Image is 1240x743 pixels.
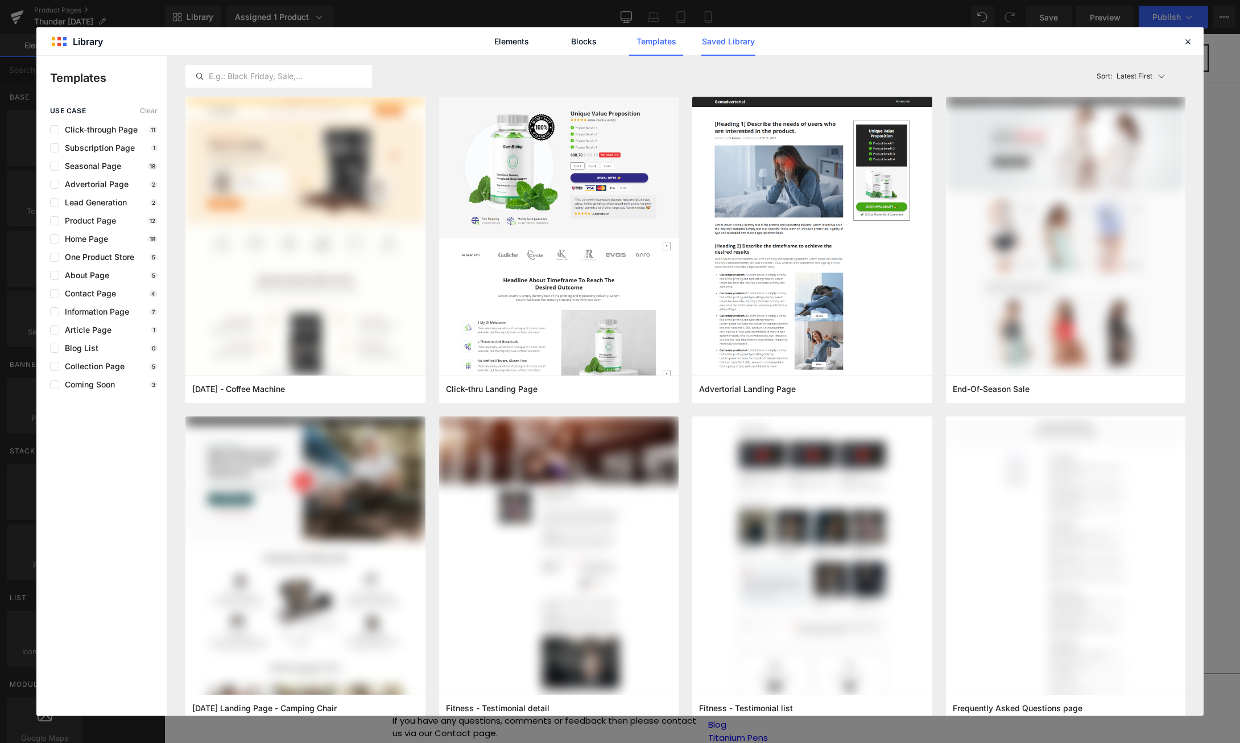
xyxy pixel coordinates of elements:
p: Templates [50,69,167,86]
span: Collection Page [59,362,125,371]
span: "Thunder [DATE]" [359,69,717,135]
p: 5 [150,363,158,370]
img: c5d99f12-3242-4d8d-ab8c-7846c132fc76.png [692,416,932,711]
span: About Page [59,271,109,280]
span: Father's Day Landing Page - Camping Chair [192,703,337,713]
a: SIGN IN [943,17,985,31]
span: Frequently Asked Questions page [953,703,1082,713]
span: One Product Store [59,253,134,262]
a: Elements [485,27,539,56]
b: Sliders + Pens [449,137,627,171]
span: Advertorial Page [59,180,129,189]
strong: (In Stock ...unless the button says "Sold Out") [411,174,666,189]
a: Templates [629,27,683,56]
span: SIGN IN [943,17,985,30]
span: Sort: [1097,72,1112,80]
span: Click-thru Landing Page [446,384,538,394]
p: 5 [150,272,158,279]
a: Magnus Store [228,658,329,672]
span: Fitness - Testimonial detail [446,703,549,713]
p: 2 [150,181,158,188]
p: If you have any questions, comments or feedback then please contact us via our Contact page. [228,680,532,706]
input: E.g.: Black Friday, Sale,... [186,69,371,83]
span: $0.00 [1007,17,1040,30]
span: Article Page [59,325,111,335]
p: 4 [149,290,158,297]
p: 11 [148,126,158,133]
h5: Main menu [544,657,848,667]
span: Coming Soon [59,380,115,389]
p: 5 [150,254,158,261]
span: Contact Page [59,289,116,298]
span: Product Page [59,216,116,225]
p: 2 [150,199,158,206]
span: Information Page [59,307,129,316]
p: 1 [151,145,158,151]
p: 18 [147,163,158,170]
span: Lead Generation [59,198,127,207]
a: Titanium Pens [544,697,604,709]
a: Blocks [557,27,611,56]
span: Home Page [59,234,108,243]
span: Seasonal Page [59,162,121,171]
a: $0.00 [987,10,1044,38]
p: 18 [147,236,158,242]
p: or Drag & Drop elements from left sidebar [215,311,861,319]
span: Subscription Page [59,143,135,152]
a: Add Single Section [543,279,645,302]
p: 3 [150,381,158,388]
span: use case [50,107,86,115]
span: Blog List [59,344,98,353]
p: Latest First [1117,71,1152,81]
a: Saved Library [701,27,755,56]
span: Advertorial Landing Page [699,384,796,394]
a: Explore Blocks [431,279,534,302]
button: Latest FirstSort:Latest First [1092,65,1186,88]
p: 1 [151,327,158,333]
img: Magnus Store [31,10,183,37]
a: Blog [544,684,562,696]
span: Thanksgiving - Coffee Machine [192,384,285,394]
p: 12 [147,217,158,224]
p: 7 [150,308,158,315]
p: 0 [150,345,158,352]
span: Fitness - Testimonial list [699,703,793,713]
span: Clear [140,107,158,115]
span: End-Of-Season Sale [953,384,1030,394]
span: Click-through Page [59,125,138,134]
a: Products [544,672,582,684]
